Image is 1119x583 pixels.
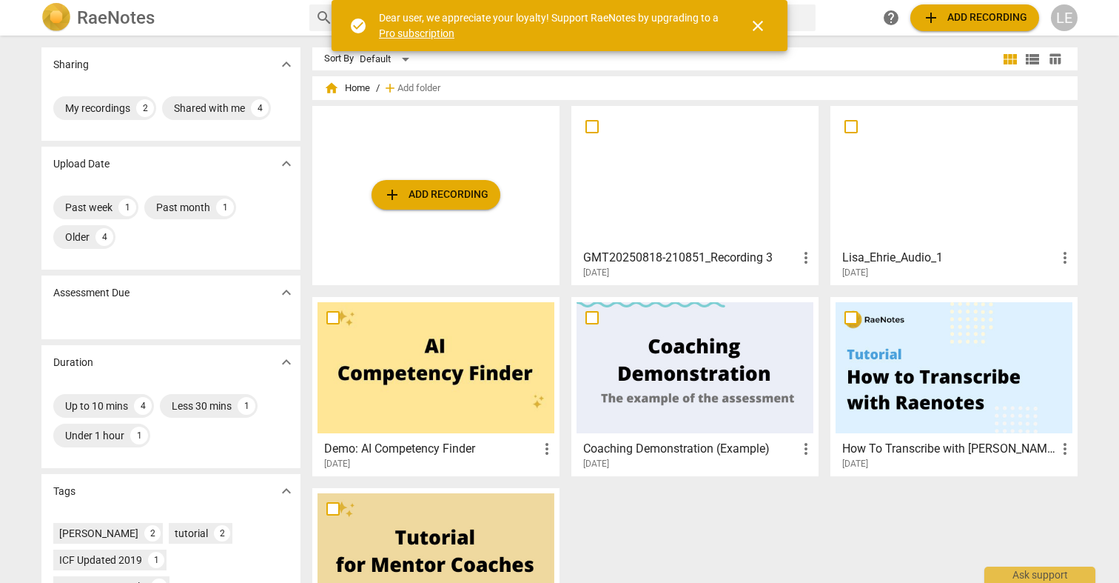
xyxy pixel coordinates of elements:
div: 1 [216,199,234,216]
div: 1 [130,427,148,444]
div: 4 [95,228,113,246]
span: [DATE] [583,267,609,279]
span: Add recording [922,9,1027,27]
div: Shared with me [174,101,245,116]
span: more_vert [1056,440,1074,458]
div: Past week [65,200,112,215]
div: Default [360,47,414,71]
span: expand_more [278,482,295,500]
p: Assessment Due [53,285,130,301]
button: Show more [275,480,298,502]
div: Sort By [324,53,354,64]
p: Upload Date [53,156,110,172]
span: Home [324,81,370,96]
div: Older [65,230,90,244]
span: more_vert [797,440,815,458]
div: 4 [251,99,269,117]
span: view_module [1001,50,1019,68]
div: Up to 10 mins [65,399,128,413]
span: expand_more [278,56,295,73]
h3: GMT20250818-210851_Recording 3 [583,249,797,267]
span: check_circle [349,17,367,35]
a: Pro subscription [379,27,454,39]
div: 4 [134,397,152,415]
span: more_vert [538,440,556,458]
button: Upload [372,180,500,210]
div: 2 [144,525,161,542]
h3: Demo: AI Competency Finder [324,440,538,458]
a: How To Transcribe with [PERSON_NAME][DATE] [836,302,1072,470]
div: Under 1 hour [65,428,124,443]
div: 2 [136,99,154,117]
p: Sharing [53,57,89,73]
span: / [376,83,380,94]
button: Show more [275,281,298,304]
span: Add folder [397,83,440,94]
button: List view [1021,48,1044,70]
span: [DATE] [842,458,868,470]
div: Ask support [984,567,1095,583]
button: Tile view [999,48,1021,70]
a: Coaching Demonstration (Example)[DATE] [577,302,813,470]
span: more_vert [1056,249,1074,267]
span: expand_more [278,353,295,371]
div: Past month [156,200,210,215]
span: Add recording [383,186,488,204]
h3: Coaching Demonstration (Example) [583,440,797,458]
a: GMT20250818-210851_Recording 3[DATE] [577,111,813,279]
span: add [922,9,940,27]
a: LogoRaeNotes [41,3,298,33]
a: Lisa_Ehrie_Audio_1[DATE] [836,111,1072,279]
span: expand_more [278,284,295,302]
h2: RaeNotes [77,7,155,28]
span: [DATE] [324,458,350,470]
span: add [383,81,397,96]
span: expand_more [278,155,295,173]
span: [DATE] [583,458,609,470]
button: Show more [275,351,298,373]
div: Less 30 mins [172,399,232,413]
span: table_chart [1048,52,1062,66]
span: help [882,9,900,27]
div: 2 [214,525,230,542]
button: Close [740,8,776,44]
button: LE [1051,4,1078,31]
span: close [749,17,767,35]
div: Dear user, we appreciate your loyalty! Support RaeNotes by upgrading to a [379,10,722,41]
span: add [383,186,401,204]
div: [PERSON_NAME] [59,526,138,541]
button: Show more [275,153,298,175]
button: Show more [275,53,298,76]
h3: How To Transcribe with RaeNotes [842,440,1056,458]
a: Help [878,4,904,31]
div: 1 [238,397,255,415]
a: Demo: AI Competency Finder[DATE] [317,302,554,470]
span: search [315,9,333,27]
p: Duration [53,355,93,370]
div: 1 [118,199,136,216]
span: view_list [1024,50,1041,68]
div: tutorial [175,526,208,541]
img: Logo [41,3,71,33]
span: more_vert [797,249,815,267]
p: Tags [53,484,75,499]
button: Upload [910,4,1039,31]
h3: Lisa_Ehrie_Audio_1 [842,249,1056,267]
span: home [324,81,339,96]
span: [DATE] [842,267,868,279]
button: Table view [1044,48,1066,70]
div: My recordings [65,101,130,116]
div: 1 [148,552,164,568]
div: ICF Updated 2019 [59,553,142,567]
